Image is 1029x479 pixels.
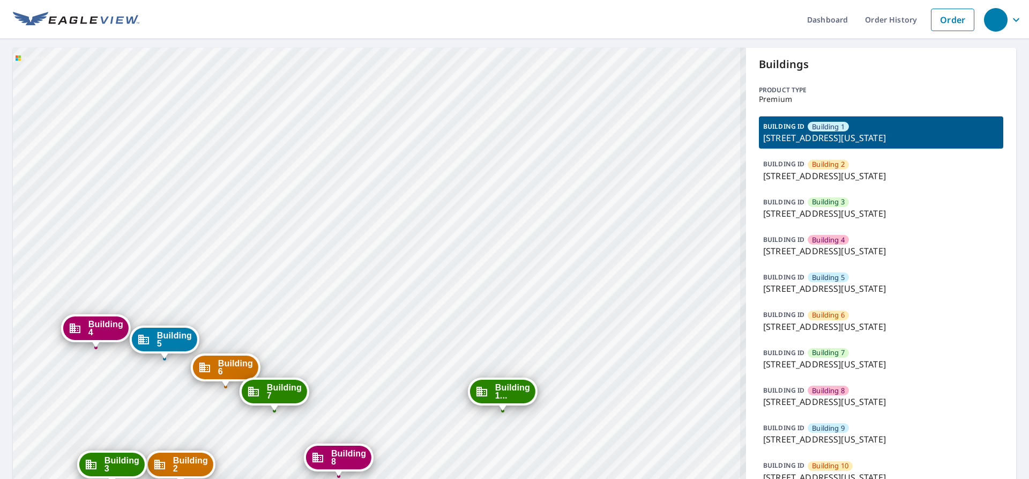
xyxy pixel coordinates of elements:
p: BUILDING ID [763,122,804,131]
span: Building 8 [812,386,845,396]
p: [STREET_ADDRESS][US_STATE] [763,245,999,257]
span: Building 7 [267,384,302,400]
p: Buildings [759,56,1003,72]
p: BUILDING ID [763,386,804,395]
p: [STREET_ADDRESS][US_STATE] [763,131,999,144]
p: BUILDING ID [763,235,804,244]
span: Building 4 [812,235,845,245]
span: Building 10 [812,461,848,471]
span: Building 8 [331,449,366,466]
span: Building 6 [812,310,845,320]
img: EV Logo [13,12,139,28]
span: Building 3 [812,197,845,207]
span: Building 6 [218,359,253,375]
span: Building 9 [812,423,845,433]
a: Order [931,9,974,31]
p: BUILDING ID [763,348,804,357]
div: Dropped pin, building Building 7, Commercial property, 5951 North London Avenue Kansas City, MO 6... [240,378,309,411]
p: BUILDING ID [763,461,804,470]
div: Dropped pin, building Building 6, Commercial property, 5951 North London Avenue Kansas City, MO 6... [191,353,260,387]
span: Building 1... [495,384,530,400]
p: [STREET_ADDRESS][US_STATE] [763,358,999,371]
span: Building 2 [173,456,208,473]
p: Product type [759,85,1003,95]
span: Building 4 [88,320,123,336]
p: BUILDING ID [763,272,804,282]
div: Dropped pin, building Building 8, Commercial property, 5951 North London Avenue Kansas City, MO 6... [304,444,374,477]
span: Building 5 [157,331,192,348]
p: BUILDING ID [763,423,804,432]
p: BUILDING ID [763,310,804,319]
span: Building 2 [812,159,845,170]
span: Building 7 [812,348,845,358]
p: [STREET_ADDRESS][US_STATE] [763,282,999,295]
span: Building 1 [812,122,845,132]
div: Dropped pin, building Building 4, Commercial property, 5951 North London Avenue Kansas City, MO 6... [61,314,131,348]
p: Premium [759,95,1003,104]
p: [STREET_ADDRESS][US_STATE] [763,395,999,408]
span: Building 5 [812,272,845,283]
p: [STREET_ADDRESS][US_STATE] [763,170,999,182]
div: Dropped pin, building Building 5, Commercial property, 5951 North London Avenue Kansas City, MO 6... [130,326,199,359]
p: [STREET_ADDRESS][US_STATE] [763,433,999,446]
p: [STREET_ADDRESS][US_STATE] [763,320,999,333]
p: BUILDING ID [763,159,804,168]
p: [STREET_ADDRESS][US_STATE] [763,207,999,220]
span: Building 3 [105,456,139,473]
p: BUILDING ID [763,197,804,207]
div: Dropped pin, building Building 19, Commercial property, 5951 North London Avenue Kansas City, MO ... [468,378,538,411]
